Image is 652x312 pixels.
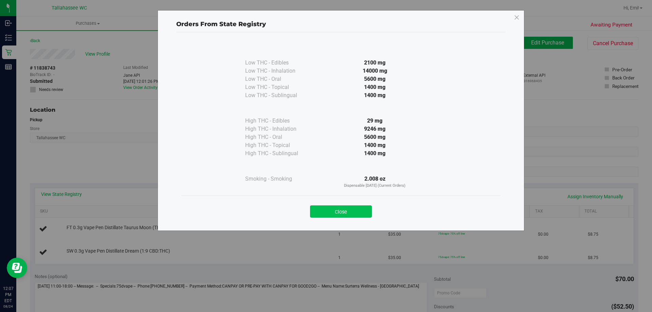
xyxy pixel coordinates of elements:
[245,91,313,99] div: Low THC - Sublingual
[313,75,437,83] div: 5600 mg
[245,141,313,149] div: High THC - Topical
[245,149,313,158] div: High THC - Sublingual
[245,83,313,91] div: Low THC - Topical
[245,125,313,133] div: High THC - Inhalation
[313,117,437,125] div: 29 mg
[313,149,437,158] div: 1400 mg
[245,133,313,141] div: High THC - Oral
[313,141,437,149] div: 1400 mg
[176,20,266,28] span: Orders From State Registry
[313,83,437,91] div: 1400 mg
[310,205,372,218] button: Close
[313,67,437,75] div: 14000 mg
[245,117,313,125] div: High THC - Edibles
[245,59,313,67] div: Low THC - Edibles
[313,183,437,189] p: Dispensable [DATE] (Current Orders)
[313,125,437,133] div: 9246 mg
[313,133,437,141] div: 5600 mg
[313,59,437,67] div: 2100 mg
[245,175,313,183] div: Smoking - Smoking
[313,175,437,189] div: 2.008 oz
[245,75,313,83] div: Low THC - Oral
[7,258,27,278] iframe: Resource center
[313,91,437,99] div: 1400 mg
[245,67,313,75] div: Low THC - Inhalation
